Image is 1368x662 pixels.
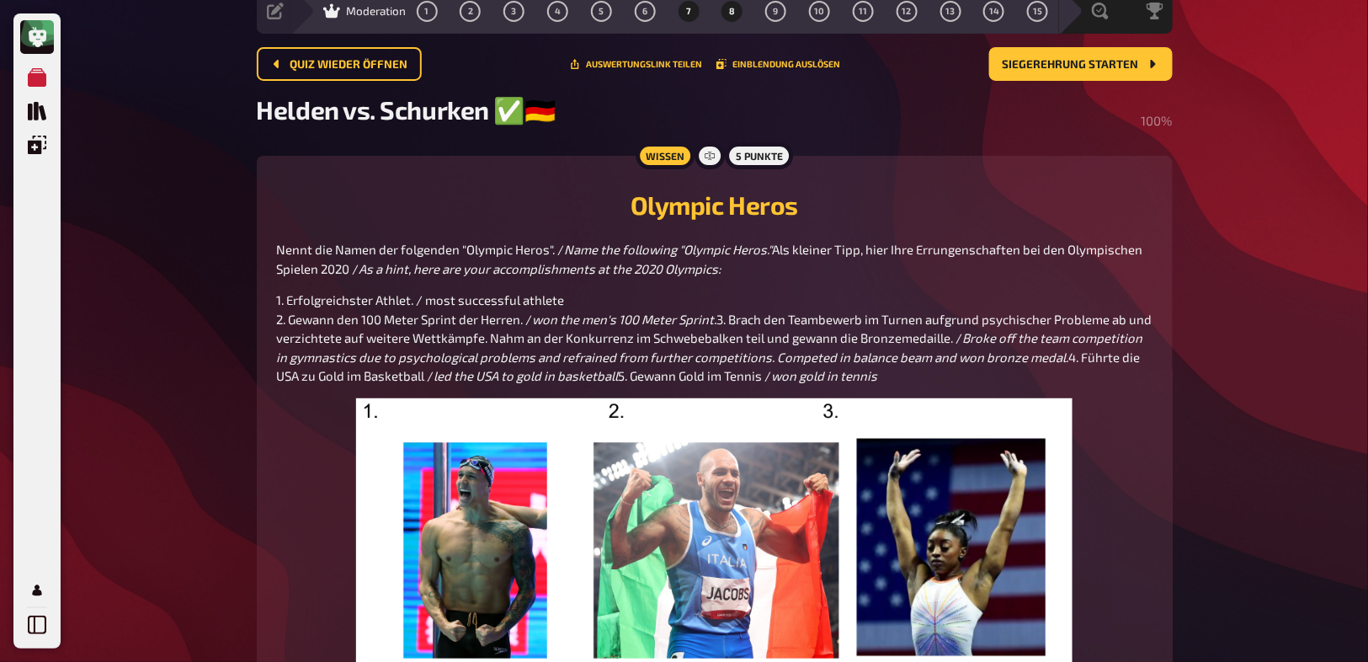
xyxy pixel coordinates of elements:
span: Siegerehrung starten [1003,59,1139,71]
h2: Olympic Heros [277,190,1152,220]
span: 12 [902,7,912,16]
span: won gold in tennis [772,368,878,383]
a: Meine Quizze [20,61,54,94]
span: 2 [468,7,473,16]
span: Helden vs. Schurken ✅​🇩🇪 [257,94,556,125]
span: 14 [989,7,999,16]
div: Wissen [636,142,695,169]
button: Teile diese URL mit Leuten, die dir bei der Auswertung helfen dürfen. [570,59,703,69]
button: Siegerehrung starten [989,47,1173,81]
span: 3 [512,7,517,16]
span: Quiz wieder öffnen [290,59,408,71]
span: Als kleiner Tipp, hier Ihre Errungenschaften bei den Olympischen Spielen 2020 / [277,242,1146,276]
div: 5 Punkte [726,142,793,169]
span: 6 [642,7,647,16]
span: 4 [555,7,561,16]
span: 100 % [1142,113,1173,128]
span: Name the following "Olympic Heros." [565,242,773,257]
a: Mein Konto [20,574,54,607]
a: Einblendungen [20,128,54,162]
span: won the men's 100 Meter Sprint. [533,312,717,327]
span: 15 [1033,7,1042,16]
button: Einblendung auslösen [716,59,841,69]
span: 5 [599,7,604,16]
span: Nennt die Namen der folgenden "Olympic Heros". / [277,242,565,257]
a: Quiz Sammlung [20,94,54,128]
span: 1. Erfolgreichster Athlet. / most successful athlete 2. Gewann den 100 Meter Sprint der Herren. / [277,292,565,327]
span: 1 [425,7,429,16]
span: 11 [859,7,867,16]
span: As a hint, here are your accomplishments at the 2020 Olympics: [359,261,722,276]
span: 5. Gewann Gold im Tennis / [619,368,772,383]
span: Moderation [347,4,407,18]
button: Quiz wieder öffnen [257,47,422,81]
span: 9 [774,7,779,16]
span: 10 [815,7,825,16]
span: 8 [729,7,735,16]
span: 7 [686,7,691,16]
span: led the USA to gold in basketball [434,368,619,383]
span: 13 [946,7,955,16]
span: Broke off the team competition in gymnastics due to psychological problems and refrained from fur... [277,330,1146,365]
